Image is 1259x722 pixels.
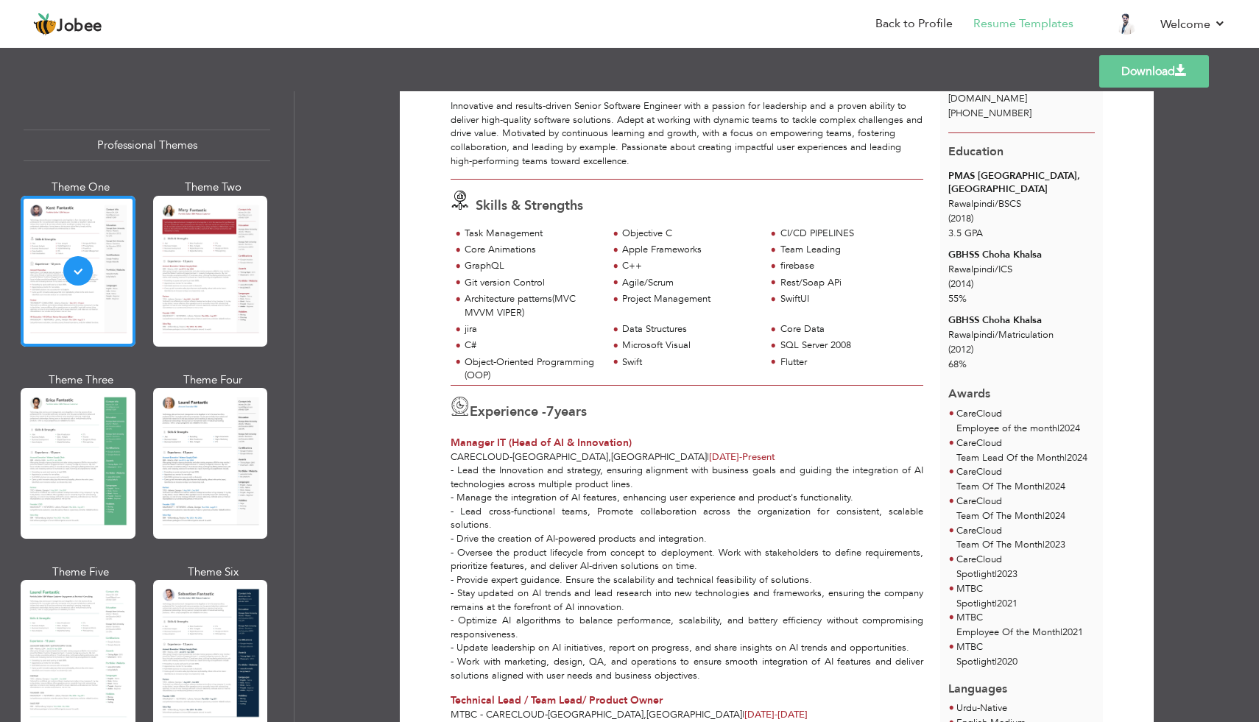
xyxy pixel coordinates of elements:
span: / [995,328,998,341]
div: Professional Themes [24,130,270,161]
span: Rawalpindi ICS [948,263,1012,276]
span: Rawalpindi Matriculation [948,328,1054,341]
div: firebase [780,259,915,273]
span: | [707,450,709,464]
span: MTBC [956,611,983,624]
div: SwiftUI [780,292,915,306]
div: Project Management [622,292,757,306]
a: Download [1099,55,1209,88]
span: Skills & Strengths [476,197,583,215]
span: 7 [546,403,554,421]
span: Team Of The Month [956,480,1043,493]
span: 2024 [1045,480,1065,493]
div: Objective C [622,227,757,241]
span: 2021 [997,597,1018,610]
div: Swift [622,355,757,369]
li: Native [956,701,1007,716]
span: (2014) [948,277,973,291]
span: | [1057,422,1059,435]
span: | [995,567,997,581]
div: Theme Two [156,180,271,195]
span: CareCloud [956,524,1002,537]
div: GBHSS Choha Khalsa [948,248,1095,262]
div: Theme One [24,180,138,195]
span: CareCloud [956,436,1002,450]
span: Carecloud [451,450,509,464]
span: 68% [948,358,967,371]
span: / [995,197,998,210]
span: 2020 [997,655,1018,668]
span: Jobee [57,18,102,35]
span: - [775,708,777,721]
div: Microsoft Visual [622,339,757,353]
span: Team Of The Month [956,509,1043,523]
div: Flutter [780,355,915,369]
span: Present [709,450,775,464]
span: 2024 [1059,422,1080,435]
span: , [643,708,646,721]
span: 3.5 GPA [948,227,983,240]
span: Spotlight [956,567,995,581]
span: Technical Lead / Team Lead/ Product Owner [451,693,663,707]
div: Task Management [465,227,599,241]
span: Manager IT (Head of AI & Innovation) [451,436,632,450]
div: Architecture patterns(MVC MVVM VIPER) [465,292,599,319]
span: | [1043,538,1045,551]
span: [GEOGRAPHIC_DATA] [611,450,707,464]
div: Core Animations [465,243,599,257]
span: 55% [948,292,967,305]
span: CareCloud [956,553,1002,566]
span: Team Lead Of the Month [956,451,1065,464]
div: PMAS [GEOGRAPHIC_DATA], [GEOGRAPHIC_DATA] [948,169,1095,197]
span: Team Of The Month [956,538,1043,551]
span: 2024 [1045,509,1065,523]
div: Rest/Soap APi [780,276,915,290]
div: Theme Five [24,564,138,580]
span: - [977,701,980,715]
div: Apple Frameworks [622,243,757,257]
div: Theme Four [156,372,271,388]
span: [GEOGRAPHIC_DATA] [512,450,608,464]
span: Experience - [470,403,546,421]
div: Innovative and results-driven Senior Software Engineer with a passion for leadership and a proven... [451,99,923,168]
span: | [995,655,997,668]
div: Git version Control [465,276,599,290]
div: Data Structures [622,322,757,336]
span: , [608,450,611,464]
div: Theme Three [24,372,138,388]
span: / [995,263,998,276]
span: Education [948,144,1004,160]
div: jira [465,322,599,336]
div: Theme Six [156,564,271,580]
span: | [1043,480,1045,493]
span: (2012) [948,343,973,356]
img: jobee.io [33,13,57,36]
div: Object-Oriented Programming (OOP) [465,355,599,383]
span: CareCloud [956,407,1002,420]
span: | [1060,626,1062,639]
span: [DATE] [709,450,742,464]
span: | [1043,509,1045,523]
span: Rawalpindi BSCS [948,197,1021,210]
span: [PHONE_NUMBER] [948,107,1031,120]
span: [EMAIL_ADDRESS][DOMAIN_NAME] [948,79,1030,106]
span: Languages [948,670,1007,698]
div: GBHSS Choha Khalsa [948,314,1095,328]
span: Spotlight [956,655,995,668]
span: Spotlight [956,597,995,610]
span: (2018) [948,212,973,225]
a: Resume Templates [973,15,1073,32]
span: CareCloud [956,495,1002,508]
span: Employee of the month [956,422,1057,435]
label: years [546,403,587,422]
a: Back to Profile [875,15,953,32]
span: | [1065,451,1067,464]
span: [GEOGRAPHIC_DATA] [646,708,742,721]
div: Team Leading [780,243,915,257]
span: MTBC - CareCloud [451,708,545,721]
span: 2023 [1045,538,1065,551]
span: Employee Of the Month [956,626,1060,639]
span: Awards [948,375,990,403]
div: C# [465,339,599,353]
div: - Lead the Innovation and strategy, ensuring alignment with business goals and guiding the integr... [442,464,932,682]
